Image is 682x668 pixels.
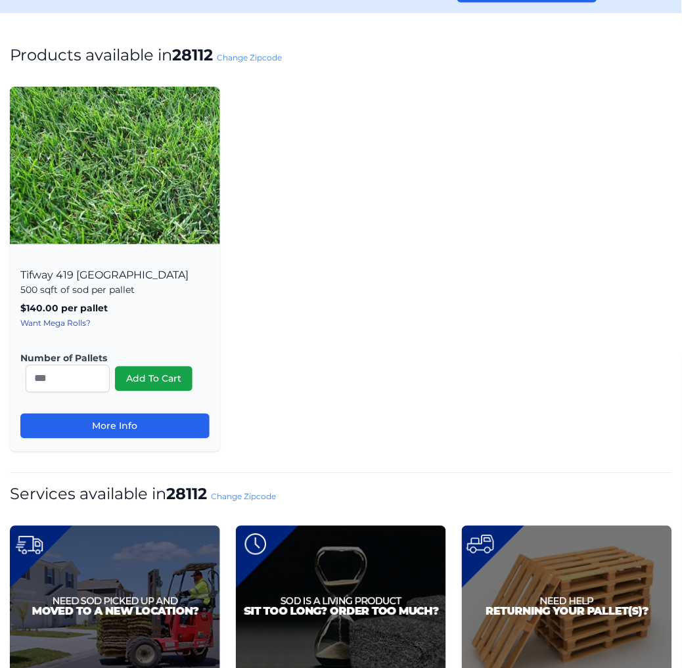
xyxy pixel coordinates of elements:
a: Want Mega Rolls? [20,319,91,328]
p: 500 sqft of sod per pallet [20,284,210,297]
p: $140.00 per pallet [20,302,210,315]
label: Number of Pallets [20,352,199,365]
img: Tifway 419 Bermuda Product Image [10,87,220,244]
h1: Products available in [10,45,672,66]
strong: 28112 [166,485,207,504]
a: More Info [20,414,210,439]
h1: Services available in [10,484,672,505]
div: Tifway 419 [GEOGRAPHIC_DATA] [10,255,220,452]
a: Change Zipcode [211,492,276,502]
strong: 28112 [172,45,213,64]
a: Change Zipcode [217,53,282,62]
button: Add To Cart [115,367,193,391]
